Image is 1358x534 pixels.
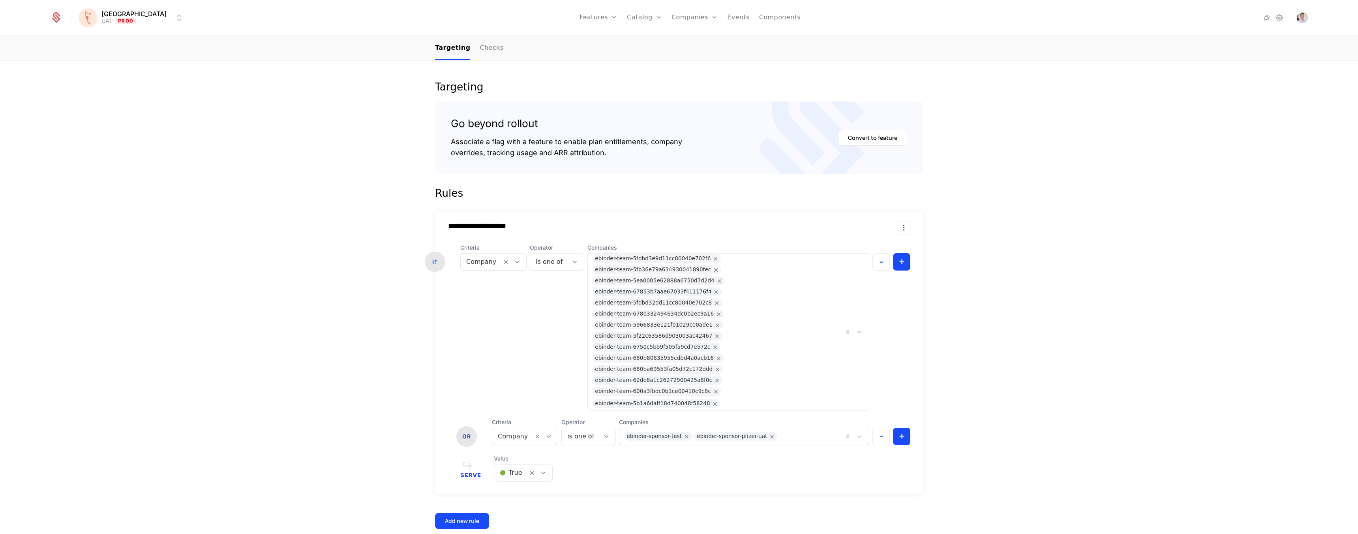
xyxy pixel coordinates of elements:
div: Remove ebinder-team-5966833e121f01029ce0ade1 [713,321,723,329]
button: - [872,253,890,271]
div: Remove ebinder-team-6750c5bb9f505fa9cd7e572c [710,343,720,352]
span: Companies [619,418,869,426]
div: ebinder-team-680b80835955cdbd4a0acb16 [595,354,714,363]
a: Settings [1275,13,1284,23]
div: Remove ebinder-team-5f22c63586d903003ac42467 [712,332,722,340]
div: Remove ebinder-team-5b1a6daff18d740048f58248 [710,399,720,408]
a: Targeting [435,37,470,60]
div: ebinder-sponsor-test [626,432,682,441]
button: Add new rule [435,513,489,529]
div: ebinder-team-5fdbd3e9d11cc80040e702f6 [595,254,711,263]
div: Add new rule [445,517,479,525]
span: Serve [460,472,481,478]
span: Criteria [492,418,558,426]
div: ebinder-team-5fdbd32dd11cc80040e702c8 [595,299,712,307]
div: Remove ebinder-team-680b80835955cdbd4a0acb16 [714,354,724,363]
button: - [872,428,890,445]
div: Associate a flag with a feature to enable plan entitlements, company overrides, tracking usage an... [451,136,682,158]
button: Select environment [81,9,184,26]
a: Integrations [1262,13,1272,23]
div: Remove ebinder-team-5fdbd32dd11cc80040e702c8 [712,299,722,307]
div: Remove ebinder-team-5fdbd3e9d11cc80040e702f6 [711,254,721,263]
div: Remove ebinder-sponsor-test [682,432,692,441]
a: Checks [480,37,503,60]
div: ebinder-team-6750c5bb9f505fa9cd7e572c [595,343,710,352]
div: Remove ebinder-team-67853b7aae67033f411176f4 [711,288,722,296]
div: UAT [101,17,113,25]
ul: Choose Sub Page [435,37,503,60]
button: + [893,428,910,445]
img: Sam Frey [1297,12,1308,23]
button: Open user button [1297,12,1308,23]
span: [GEOGRAPHIC_DATA] [101,11,167,17]
div: ebinder-team-5ea0005e62888a6750d7d2d4 [595,276,714,285]
div: ebinder-team-5966833e121f01029ce0ade1 [595,321,713,329]
div: Remove ebinder-team-62de8a1c26272900425a8f0c [712,376,722,385]
div: Targeting [435,82,923,92]
button: + [893,253,910,271]
div: ebinder-sponsor-pfizer-uat [697,432,767,441]
img: Florence [79,8,98,27]
div: ebinder-team-680ba69553fa05d72c172ddd [595,365,713,374]
div: ebinder-team-62de8a1c26272900425a8f0c [595,376,712,385]
button: Convert to feature [838,130,907,146]
nav: Main [435,37,923,60]
div: Remove ebinder-team-5ea0005e62888a6750d7d2d4 [715,276,725,285]
div: Remove ebinder-team-5fb36e79a634930041890fec [711,265,721,274]
button: Select action [898,222,910,234]
div: Go beyond rollout [451,117,682,130]
div: ebinder-team-6780332494634dc0b2ec9a16 [595,310,714,318]
span: Operator [561,418,616,426]
span: Operator [530,244,584,252]
div: ebinder-team-67853b7aae67033f411176f4 [595,288,711,296]
span: Companies [587,244,869,252]
span: Criteria [460,244,527,252]
div: ebinder-team-600a3fbdc0b1ce00410c9c8c [595,387,711,396]
div: Remove ebinder-team-6780332494634dc0b2ec9a16 [714,310,724,318]
div: ebinder-team-5f22c63586d903003ac42467 [595,332,712,340]
span: Value [494,455,553,463]
div: Remove ebinder-team-600a3fbdc0b1ce00410c9c8c [711,387,721,396]
div: Remove ebinder-sponsor-pfizer-uat [767,432,777,441]
div: IF [425,252,445,272]
span: Prod [116,18,136,24]
div: OR [456,426,477,447]
div: Remove ebinder-team-680ba69553fa05d72c172ddd [713,365,723,374]
div: ebinder-team-5fb36e79a634930041890fec [595,265,711,274]
div: ebinder-team-5b1a6daff18d740048f58248 [595,399,710,408]
div: Rules [435,187,923,199]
